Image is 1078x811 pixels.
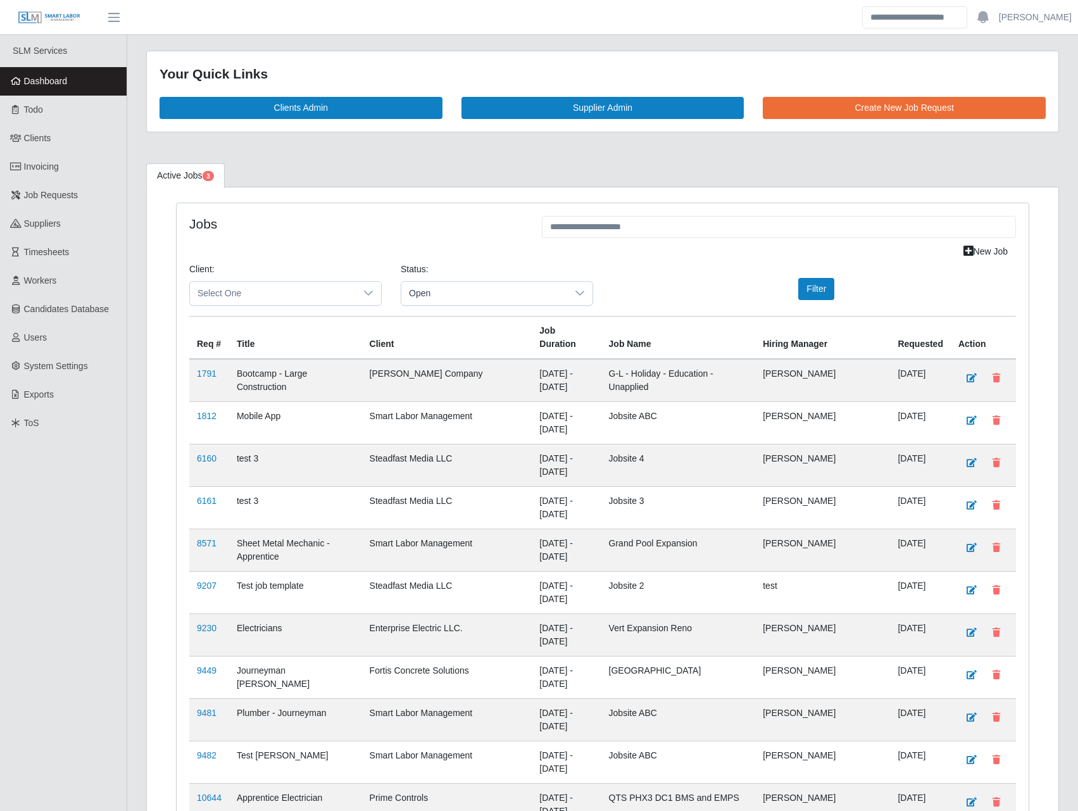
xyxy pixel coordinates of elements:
button: Filter [798,278,834,300]
a: 9482 [197,750,216,760]
span: Todo [24,104,43,115]
td: [DATE] [890,741,951,783]
td: Steadfast Media LLC [362,444,532,486]
td: [PERSON_NAME] [755,444,890,486]
td: [PERSON_NAME] [755,698,890,741]
td: Smart Labor Management [362,529,532,571]
td: [GEOGRAPHIC_DATA] [601,656,756,698]
td: [DATE] - [DATE] [532,529,601,571]
span: Clients [24,133,51,143]
td: Bootcamp - Large Construction [229,359,362,402]
span: Suppliers [24,218,61,229]
a: 6161 [197,496,216,506]
td: Mobile App [229,401,362,444]
span: Workers [24,275,57,286]
td: [DATE] - [DATE] [532,656,601,698]
td: Vert Expansion Reno [601,613,756,656]
a: 8571 [197,538,216,548]
label: Status: [401,263,429,276]
td: [DATE] - [DATE] [532,613,601,656]
td: Test [PERSON_NAME] [229,741,362,783]
a: Create New Job Request [763,97,1046,119]
span: Invoicing [24,161,59,172]
span: Open [401,282,567,305]
span: SLM Services [13,46,67,56]
td: [DATE] [890,529,951,571]
td: Jobsite 2 [601,571,756,613]
a: 9449 [197,665,216,676]
td: Steadfast Media LLC [362,486,532,529]
a: [PERSON_NAME] [999,11,1072,24]
h4: Jobs [189,216,523,232]
td: Jobsite ABC [601,401,756,444]
a: 9207 [197,581,216,591]
td: [DATE] - [DATE] [532,486,601,529]
td: Sheet Metal Mechanic - Apprentice [229,529,362,571]
label: Client: [189,263,215,276]
td: Plumber - Journeyman [229,698,362,741]
a: Clients Admin [160,97,442,119]
span: Candidates Database [24,304,110,314]
a: New Job [955,241,1016,263]
th: Job Duration [532,316,601,359]
td: [DATE] - [DATE] [532,359,601,402]
span: Exports [24,389,54,399]
td: Fortis Concrete Solutions [362,656,532,698]
td: Jobsite 3 [601,486,756,529]
td: [PERSON_NAME] Company [362,359,532,402]
a: Active Jobs [146,163,225,188]
td: Jobsite ABC [601,741,756,783]
td: [PERSON_NAME] [755,741,890,783]
td: Steadfast Media LLC [362,571,532,613]
td: [PERSON_NAME] [755,401,890,444]
th: Title [229,316,362,359]
th: Req # [189,316,229,359]
span: ToS [24,418,39,428]
td: [DATE] [890,444,951,486]
td: [DATE] [890,486,951,529]
td: [DATE] - [DATE] [532,444,601,486]
a: 1791 [197,368,216,379]
a: 6160 [197,453,216,463]
th: Requested [890,316,951,359]
td: test 3 [229,444,362,486]
td: [DATE] [890,613,951,656]
td: [PERSON_NAME] [755,359,890,402]
td: Test job template [229,571,362,613]
td: test 3 [229,486,362,529]
td: Smart Labor Management [362,741,532,783]
span: Select One [190,282,356,305]
span: Dashboard [24,76,68,86]
span: Job Requests [24,190,78,200]
td: [DATE] [890,401,951,444]
td: Jobsite ABC [601,698,756,741]
td: Enterprise Electric LLC. [362,613,532,656]
td: [DATE] - [DATE] [532,401,601,444]
td: Jobsite 4 [601,444,756,486]
td: [DATE] [890,571,951,613]
th: Hiring Manager [755,316,890,359]
span: Timesheets [24,247,70,257]
td: Grand Pool Expansion [601,529,756,571]
a: 9481 [197,708,216,718]
td: [DATE] [890,698,951,741]
a: 10644 [197,793,222,803]
th: Job Name [601,316,756,359]
div: Your Quick Links [160,64,1046,84]
th: Action [951,316,1016,359]
span: System Settings [24,361,88,371]
td: [DATE] - [DATE] [532,571,601,613]
input: Search [862,6,967,28]
td: [PERSON_NAME] [755,656,890,698]
img: SLM Logo [18,11,81,25]
th: Client [362,316,532,359]
td: Smart Labor Management [362,698,532,741]
td: [PERSON_NAME] [755,613,890,656]
td: [PERSON_NAME] [755,486,890,529]
td: Electricians [229,613,362,656]
td: G-L - Holiday - Education - Unapplied [601,359,756,402]
td: [DATE] - [DATE] [532,741,601,783]
a: 9230 [197,623,216,633]
a: Supplier Admin [461,97,744,119]
span: Pending Jobs [203,171,214,181]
